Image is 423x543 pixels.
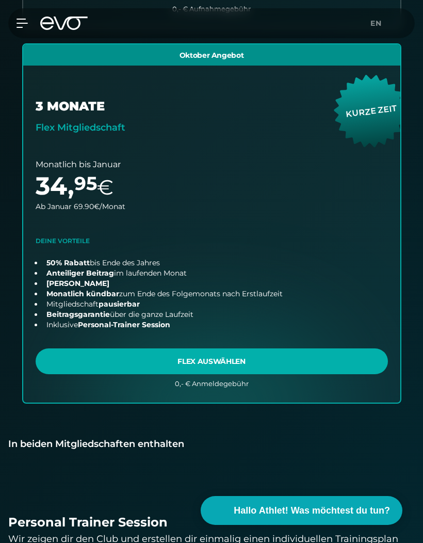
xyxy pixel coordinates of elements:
a: choose plan [23,44,400,403]
div: In beiden Mitgliedschaften enthalten [8,437,415,451]
button: Hallo Athlet! Was möchtest du tun? [201,496,402,525]
a: en [370,18,388,29]
div: Personal Trainer Session [8,513,415,532]
span: Hallo Athlet! Was möchtest du tun? [234,504,390,518]
span: en [370,19,382,28]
